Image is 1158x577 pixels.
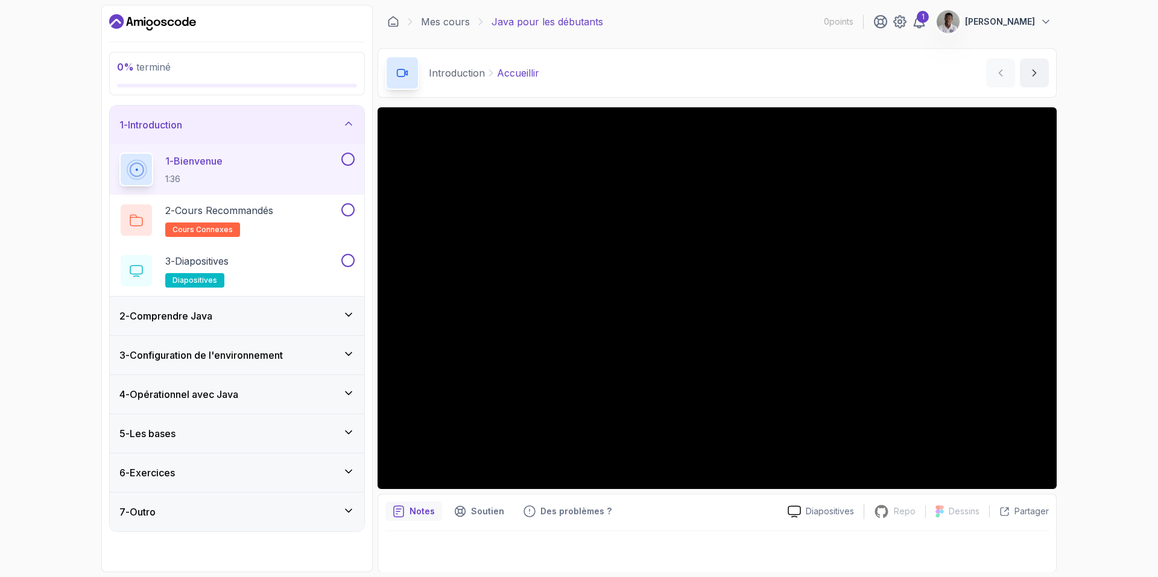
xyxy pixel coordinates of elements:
font: - [125,506,130,518]
font: 7 [119,506,125,518]
button: Partager [989,505,1049,517]
font: Introduction [429,67,485,79]
a: Diapositives [778,505,864,518]
font: Mes cours [421,16,470,28]
font: Opérationnel avec Java [130,388,238,400]
button: Bouton d'assistance [447,502,511,521]
font: 0 [117,61,124,73]
font: Accueillir [497,67,539,79]
font: 1 [119,119,124,131]
button: 1-Bienvenue1:36 [119,153,355,186]
font: Introduction [128,119,182,131]
button: 1-Introduction [110,106,364,144]
font: points [829,16,853,27]
font: Cours recommandés [175,204,273,216]
font: 5 [119,427,125,440]
font: Partager [1014,506,1049,516]
font: diapositives [172,276,217,285]
font: % [124,61,134,73]
button: 2-Cours recommandéscours connexes [119,203,355,237]
font: Configuration de l'environnement [130,349,283,361]
font: - [125,349,130,361]
font: - [125,310,130,322]
button: contenu suivant [1020,58,1049,87]
font: Java pour les débutants [492,16,603,28]
font: - [125,427,130,440]
font: 3 [165,255,171,267]
button: 7-Outro [110,493,364,531]
a: Mes cours [421,14,470,29]
font: terminé [136,61,171,73]
font: Les bases [130,427,176,440]
button: contenu précédent [986,58,1015,87]
font: cours connexes [172,225,233,234]
font: 3 [119,349,125,361]
a: Tableau de bord [109,13,196,32]
font: - [171,204,175,216]
font: Repo [894,506,916,516]
font: 0 [824,16,829,27]
font: - [169,155,174,167]
button: 6-Exercices [110,453,364,492]
font: 6 [119,467,125,479]
font: Des problèmes ? [540,506,612,516]
img: image de profil utilisateur [937,10,960,33]
button: 2-Comprendre Java [110,297,364,335]
font: Comprendre Java [130,310,212,322]
button: 5-Les bases [110,414,364,453]
font: - [125,388,130,400]
a: Tableau de bord [387,16,399,28]
font: - [125,467,130,479]
font: - [171,255,175,267]
font: 1 [165,155,169,167]
button: 3-Diapositivesdiapositives [119,254,355,288]
font: 1:36 [165,174,180,184]
button: Bouton de commentaires [516,502,619,521]
font: 1 [922,12,925,21]
button: image de profil utilisateur[PERSON_NAME] [936,10,1052,34]
font: 2 [119,310,125,322]
font: 2 [165,204,171,216]
font: Bienvenue [174,155,223,167]
font: Dessins [949,506,979,516]
iframe: 1 - Hi [378,107,1057,489]
font: Soutien [471,506,504,516]
font: - [124,119,128,131]
font: Notes [410,506,435,516]
button: 3-Configuration de l'environnement [110,336,364,374]
font: Outro [130,506,156,518]
button: bouton notes [385,502,442,521]
font: 4 [119,388,125,400]
a: 1 [912,14,926,29]
font: Diapositives [175,255,229,267]
font: [PERSON_NAME] [965,16,1035,27]
font: Exercices [130,467,175,479]
button: 4-Opérationnel avec Java [110,375,364,414]
font: Diapositives [806,506,854,516]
